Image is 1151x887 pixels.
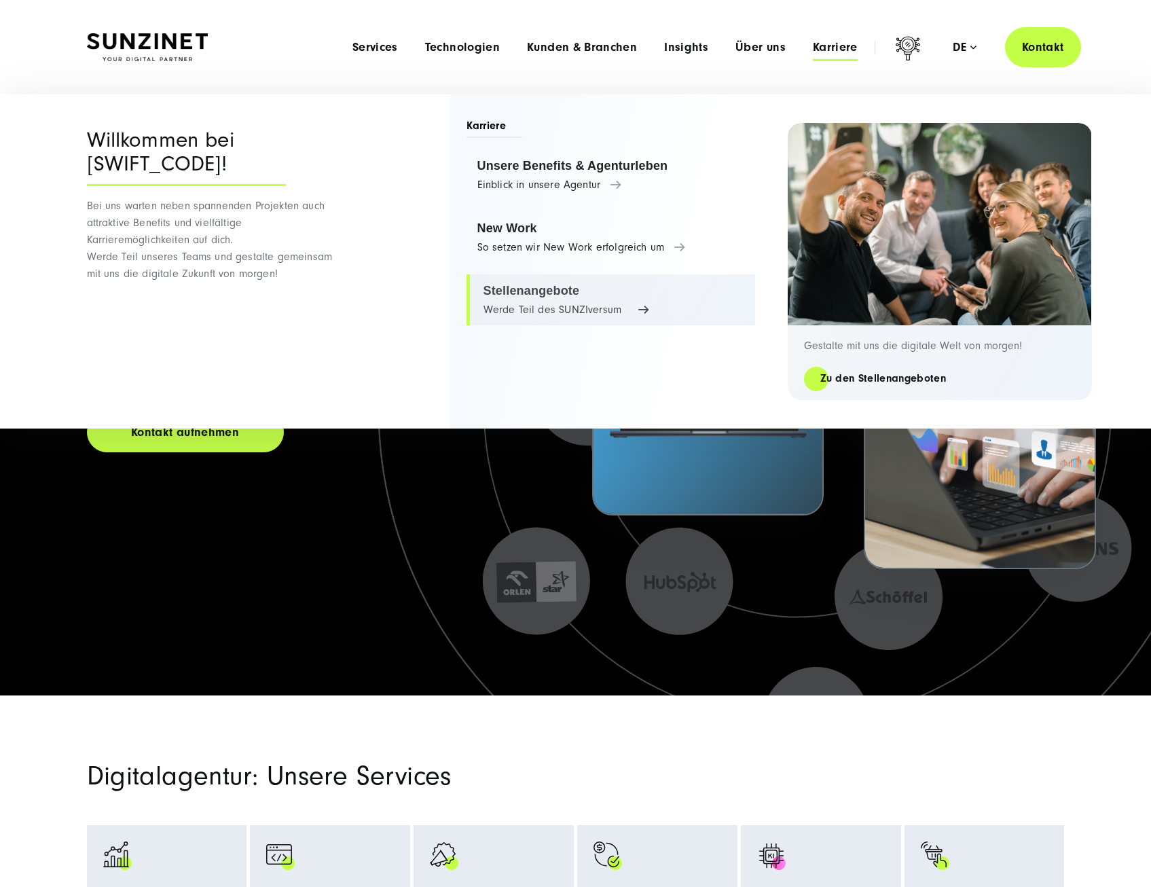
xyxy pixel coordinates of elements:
p: Gestalte mit uns die digitale Welt von morgen! [804,339,1076,352]
a: Karriere [813,41,858,54]
a: Technologien [425,41,500,54]
p: Bei uns warten neben spannenden Projekten auch attraktive Benefits und vielfältige Karrieremöglic... [87,198,342,283]
span: Karriere [467,118,523,138]
a: Über uns [735,41,786,54]
a: Kunden & Branchen [527,41,637,54]
img: Digitalagentur und Internetagentur SUNZINET: 2 Frauen 3 Männer, die ein Selfie machen bei [788,123,1092,325]
a: New Work So setzen wir New Work erfolgreich um [467,212,755,264]
a: Kontakt aufnehmen [87,412,284,452]
a: Unsere Benefits & Agenturleben Einblick in unsere Agentur [467,149,755,201]
div: de [953,41,976,54]
a: Zu den Stellenangeboten [804,371,962,386]
a: Kontakt [1005,27,1081,67]
a: Insights [664,41,708,54]
h2: Digitalagentur: Unsere Services [87,763,732,789]
img: SUNZINET Full Service Digital Agentur [87,33,208,62]
a: Stellenangebote Werde Teil des SUNZIversum [467,274,755,326]
a: Services [352,41,398,54]
div: Willkommen bei [SWIFT_CODE]! [87,128,286,186]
